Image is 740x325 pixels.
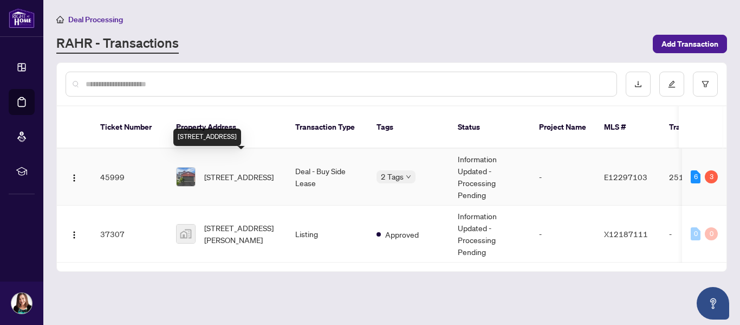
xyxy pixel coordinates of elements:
[406,174,411,180] span: down
[660,206,736,263] td: -
[697,287,729,320] button: Open asap
[693,72,718,97] button: filter
[530,206,595,263] td: -
[167,106,287,149] th: Property Address
[177,168,195,186] img: thumbnail-img
[381,170,404,183] span: 2 Tags
[530,149,595,206] td: -
[702,80,709,88] span: filter
[70,174,79,182] img: Logo
[661,35,718,53] span: Add Transaction
[66,225,83,243] button: Logo
[177,225,195,243] img: thumbnail-img
[287,106,368,149] th: Transaction Type
[9,8,35,28] img: logo
[449,149,530,206] td: Information Updated - Processing Pending
[173,129,241,146] div: [STREET_ADDRESS]
[660,149,736,206] td: 2511630
[11,293,32,314] img: Profile Icon
[204,171,274,183] span: [STREET_ADDRESS]
[449,206,530,263] td: Information Updated - Processing Pending
[449,106,530,149] th: Status
[604,172,647,182] span: E12297103
[92,106,167,149] th: Ticket Number
[634,80,642,88] span: download
[368,106,449,149] th: Tags
[660,106,736,149] th: Trade Number
[705,170,718,183] div: 3
[287,206,368,263] td: Listing
[604,229,648,239] span: X12187111
[626,72,651,97] button: download
[92,149,167,206] td: 45999
[70,231,79,239] img: Logo
[530,106,595,149] th: Project Name
[385,228,419,240] span: Approved
[705,227,718,240] div: 0
[595,106,660,149] th: MLS #
[691,227,700,240] div: 0
[56,34,179,54] a: RAHR - Transactions
[68,15,123,24] span: Deal Processing
[691,170,700,183] div: 6
[92,206,167,263] td: 37307
[287,149,368,206] td: Deal - Buy Side Lease
[66,168,83,186] button: Logo
[204,222,278,246] span: [STREET_ADDRESS][PERSON_NAME]
[56,16,64,23] span: home
[653,35,727,53] button: Add Transaction
[668,80,676,88] span: edit
[659,72,684,97] button: edit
